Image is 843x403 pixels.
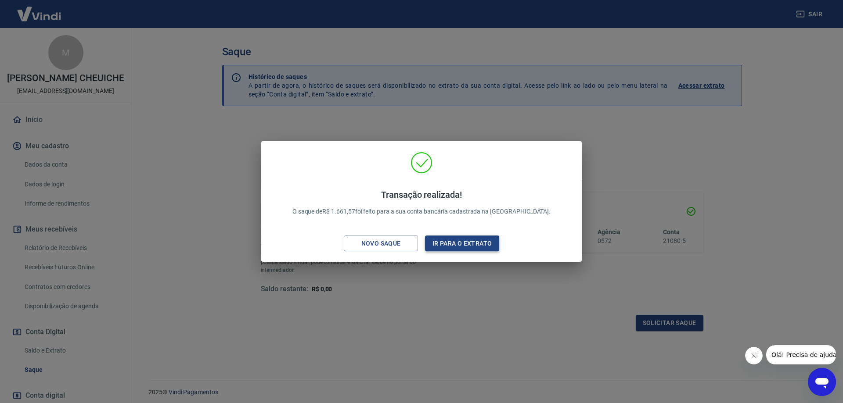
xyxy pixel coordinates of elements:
button: Ir para o extrato [425,235,499,252]
iframe: Mensagem da empresa [766,345,836,364]
p: O saque de R$ 1.661,57 foi feito para a sua conta bancária cadastrada na [GEOGRAPHIC_DATA]. [292,189,551,216]
h4: Transação realizada! [292,189,551,200]
iframe: Botão para abrir a janela de mensagens [808,368,836,396]
span: Olá! Precisa de ajuda? [5,6,74,13]
iframe: Fechar mensagem [745,347,763,364]
div: Novo saque [351,238,411,249]
button: Novo saque [344,235,418,252]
